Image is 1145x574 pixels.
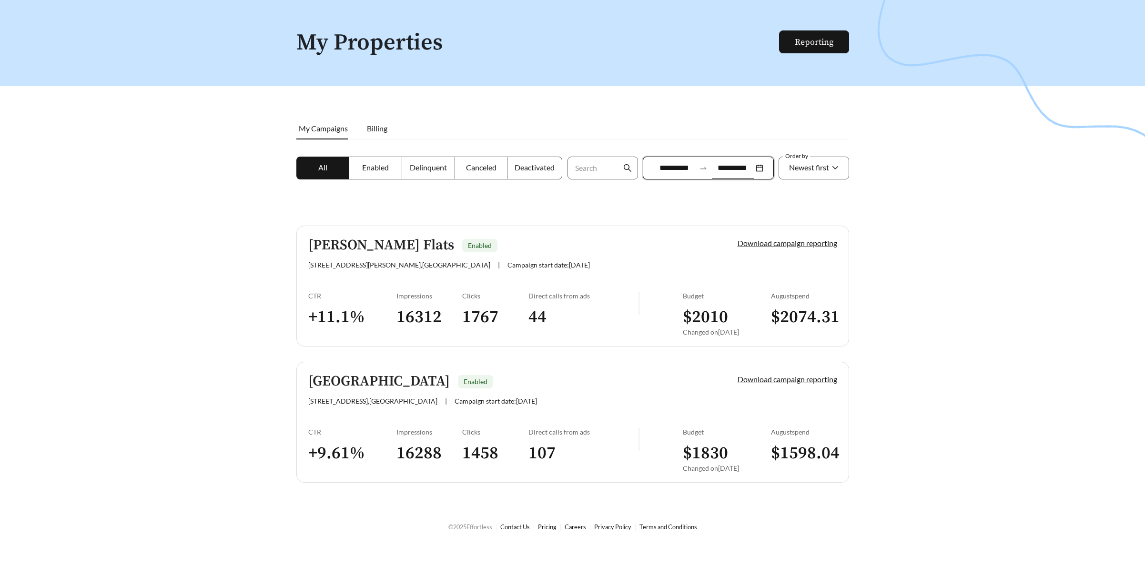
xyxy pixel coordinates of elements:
[318,163,327,172] span: All
[771,443,837,464] h3: $ 1598.04
[623,164,632,172] span: search
[683,428,771,436] div: Budget
[362,163,389,172] span: Enabled
[308,307,396,328] h3: + 11.1 %
[738,238,837,247] a: Download campaign reporting
[396,307,463,328] h3: 16312
[738,375,837,384] a: Download campaign reporting
[683,292,771,300] div: Budget
[296,30,780,56] h1: My Properties
[308,374,450,389] h5: [GEOGRAPHIC_DATA]
[308,443,396,464] h3: + 9.61 %
[367,124,387,133] span: Billing
[396,292,463,300] div: Impressions
[468,241,492,249] span: Enabled
[308,292,396,300] div: CTR
[308,428,396,436] div: CTR
[638,428,639,451] img: line
[795,37,833,48] a: Reporting
[515,163,555,172] span: Deactivated
[498,261,500,269] span: |
[466,163,497,172] span: Canceled
[699,164,708,172] span: to
[462,292,528,300] div: Clicks
[683,464,771,472] div: Changed on [DATE]
[683,443,771,464] h3: $ 1830
[528,307,638,328] h3: 44
[528,292,638,300] div: Direct calls from ads
[462,428,528,436] div: Clicks
[771,307,837,328] h3: $ 2074.31
[464,377,487,386] span: Enabled
[308,397,437,405] span: [STREET_ADDRESS] , [GEOGRAPHIC_DATA]
[638,292,639,315] img: line
[683,328,771,336] div: Changed on [DATE]
[779,30,849,53] button: Reporting
[296,362,849,483] a: [GEOGRAPHIC_DATA]Enabled[STREET_ADDRESS],[GEOGRAPHIC_DATA]|Campaign start date:[DATE]Download cam...
[462,443,528,464] h3: 1458
[445,397,447,405] span: |
[396,428,463,436] div: Impressions
[771,428,837,436] div: August spend
[528,428,638,436] div: Direct calls from ads
[455,397,537,405] span: Campaign start date: [DATE]
[507,261,590,269] span: Campaign start date: [DATE]
[396,443,463,464] h3: 16288
[410,163,447,172] span: Delinquent
[296,226,849,346] a: [PERSON_NAME] FlatsEnabled[STREET_ADDRESS][PERSON_NAME],[GEOGRAPHIC_DATA]|Campaign start date:[DA...
[699,164,708,172] span: swap-right
[308,238,454,253] h5: [PERSON_NAME] Flats
[462,307,528,328] h3: 1767
[299,124,348,133] span: My Campaigns
[683,307,771,328] h3: $ 2010
[528,443,638,464] h3: 107
[771,292,837,300] div: August spend
[789,163,829,172] span: Newest first
[308,261,490,269] span: [STREET_ADDRESS][PERSON_NAME] , [GEOGRAPHIC_DATA]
